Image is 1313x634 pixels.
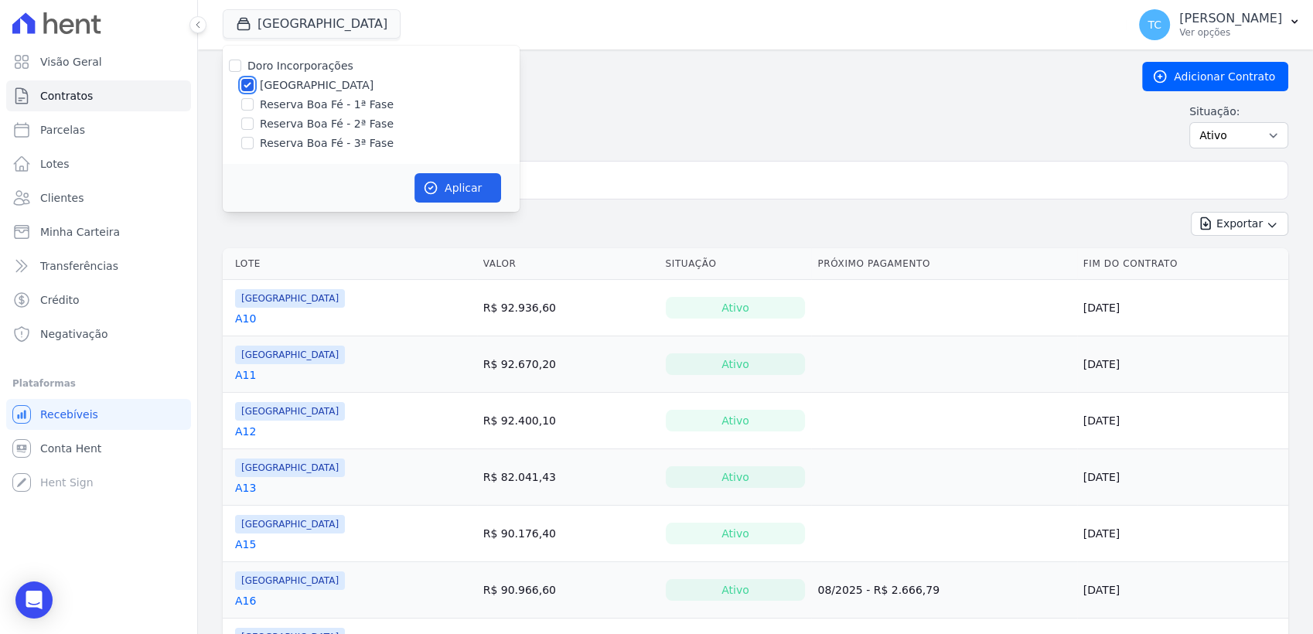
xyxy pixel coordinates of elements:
[260,97,394,113] label: Reserva Boa Fé - 1ª Fase
[477,449,660,506] td: R$ 82.041,43
[666,579,806,601] div: Ativo
[666,353,806,375] div: Ativo
[1077,506,1288,562] td: [DATE]
[666,297,806,319] div: Ativo
[666,523,806,544] div: Ativo
[1179,11,1282,26] p: [PERSON_NAME]
[260,116,394,132] label: Reserva Boa Fé - 2ª Fase
[6,319,191,349] a: Negativação
[1077,336,1288,393] td: [DATE]
[477,336,660,393] td: R$ 92.670,20
[6,251,191,281] a: Transferências
[817,584,940,596] a: 08/2025 - R$ 2.666,79
[235,480,256,496] a: A13
[223,248,477,280] th: Lote
[6,182,191,213] a: Clientes
[6,114,191,145] a: Parcelas
[811,248,1076,280] th: Próximo Pagamento
[40,190,84,206] span: Clientes
[247,60,353,72] label: Doro Incorporações
[6,80,191,111] a: Contratos
[40,326,108,342] span: Negativação
[40,54,102,70] span: Visão Geral
[235,346,345,364] span: [GEOGRAPHIC_DATA]
[477,280,660,336] td: R$ 92.936,60
[477,562,660,619] td: R$ 90.966,60
[660,248,812,280] th: Situação
[6,285,191,315] a: Crédito
[260,77,373,94] label: [GEOGRAPHIC_DATA]
[40,156,70,172] span: Lotes
[6,399,191,430] a: Recebíveis
[235,571,345,590] span: [GEOGRAPHIC_DATA]
[235,458,345,477] span: [GEOGRAPHIC_DATA]
[235,402,345,421] span: [GEOGRAPHIC_DATA]
[414,173,501,203] button: Aplicar
[15,581,53,619] div: Open Intercom Messenger
[235,593,256,608] a: A16
[477,393,660,449] td: R$ 92.400,10
[1179,26,1282,39] p: Ver opções
[235,537,256,552] a: A15
[1077,280,1288,336] td: [DATE]
[1077,393,1288,449] td: [DATE]
[1142,62,1288,91] a: Adicionar Contrato
[477,248,660,280] th: Valor
[1127,3,1313,46] button: TC [PERSON_NAME] Ver opções
[235,311,256,326] a: A10
[40,441,101,456] span: Conta Hent
[1148,19,1161,30] span: TC
[235,367,256,383] a: A11
[1077,248,1288,280] th: Fim do Contrato
[1189,104,1288,119] label: Situação:
[477,506,660,562] td: R$ 90.176,40
[223,63,1117,90] h2: Contratos
[1077,449,1288,506] td: [DATE]
[235,289,345,308] span: [GEOGRAPHIC_DATA]
[235,424,256,439] a: A12
[6,148,191,179] a: Lotes
[260,135,394,152] label: Reserva Boa Fé - 3ª Fase
[6,433,191,464] a: Conta Hent
[6,216,191,247] a: Minha Carteira
[12,374,185,393] div: Plataformas
[40,407,98,422] span: Recebíveis
[40,292,80,308] span: Crédito
[40,88,93,104] span: Contratos
[666,466,806,488] div: Ativo
[40,122,85,138] span: Parcelas
[40,258,118,274] span: Transferências
[1077,562,1288,619] td: [DATE]
[40,224,120,240] span: Minha Carteira
[235,515,345,533] span: [GEOGRAPHIC_DATA]
[6,46,191,77] a: Visão Geral
[666,410,806,431] div: Ativo
[1191,212,1288,236] button: Exportar
[223,9,401,39] button: [GEOGRAPHIC_DATA]
[248,165,1281,196] input: Buscar por nome do lote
